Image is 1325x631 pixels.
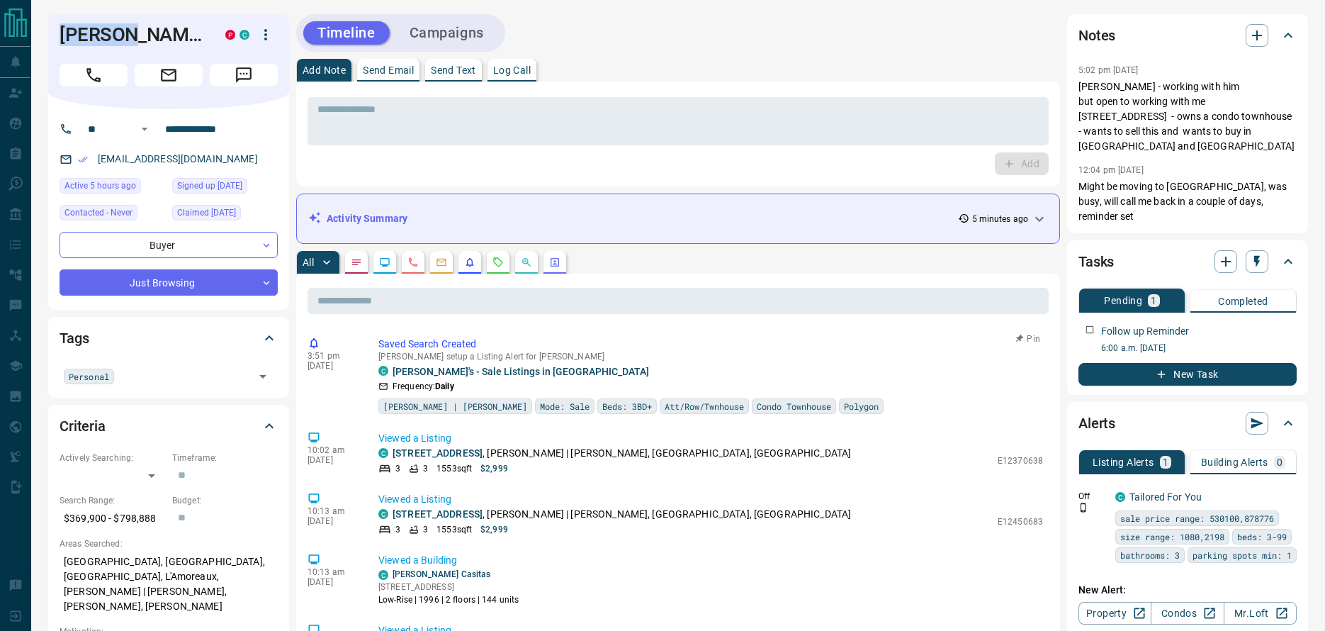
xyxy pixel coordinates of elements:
[1093,457,1154,467] p: Listing Alerts
[1101,324,1189,339] p: Follow up Reminder
[60,409,278,443] div: Criteria
[1201,457,1268,467] p: Building Alerts
[60,321,278,355] div: Tags
[493,65,531,75] p: Log Call
[1078,24,1115,47] h2: Notes
[308,506,357,516] p: 10:13 am
[177,179,242,193] span: Signed up [DATE]
[1115,492,1125,502] div: condos.ca
[363,65,414,75] p: Send Email
[1151,296,1156,306] p: 1
[383,399,527,413] span: [PERSON_NAME] | [PERSON_NAME]
[423,523,428,536] p: 3
[1163,457,1168,467] p: 1
[1078,179,1297,224] p: Might be moving to [GEOGRAPHIC_DATA], was busy, will call me back in a couple of days, reminder set
[1078,363,1297,386] button: New Task
[60,507,165,530] p: $369,900 - $798,888
[1120,511,1274,525] span: sale price range: 530100,878776
[303,65,346,75] p: Add Note
[972,213,1028,225] p: 5 minutes ago
[378,431,1043,446] p: Viewed a Listing
[395,523,400,536] p: 3
[480,462,508,475] p: $2,999
[64,179,136,193] span: Active 5 hours ago
[1120,548,1180,562] span: bathrooms: 3
[1078,165,1144,175] p: 12:04 pm [DATE]
[308,567,357,577] p: 10:13 am
[172,205,278,225] div: Thu Mar 21 2024
[407,257,419,268] svg: Calls
[303,21,390,45] button: Timeline
[492,257,504,268] svg: Requests
[1101,342,1297,354] p: 6:00 a.m. [DATE]
[308,516,357,526] p: [DATE]
[1078,250,1114,273] h2: Tasks
[464,257,475,268] svg: Listing Alerts
[69,369,109,384] span: Personal
[1151,602,1224,625] a: Condos
[1120,530,1224,544] span: size range: 1080,2198
[393,508,483,520] a: [STREET_ADDRESS]
[98,153,258,164] a: [EMAIL_ADDRESS][DOMAIN_NAME]
[436,523,472,536] p: 1553 sqft
[60,23,204,46] h1: [PERSON_NAME]
[423,462,428,475] p: 3
[378,492,1043,507] p: Viewed a Listing
[327,211,407,226] p: Activity Summary
[1104,296,1142,306] p: Pending
[378,337,1043,352] p: Saved Search Created
[1078,602,1151,625] a: Property
[602,399,652,413] span: Beds: 3BD+
[60,178,165,198] div: Tue Oct 14 2025
[1008,333,1049,345] button: Pin
[435,381,454,391] strong: Daily
[239,30,249,40] div: condos.ca
[60,494,165,507] p: Search Range:
[378,553,1043,568] p: Viewed a Building
[135,64,203,86] span: Email
[308,351,357,361] p: 3:51 pm
[1078,65,1139,75] p: 5:02 pm [DATE]
[431,65,476,75] p: Send Text
[60,64,128,86] span: Call
[210,64,278,86] span: Message
[393,447,483,459] a: [STREET_ADDRESS]
[378,448,388,458] div: condos.ca
[379,257,390,268] svg: Lead Browsing Activity
[225,30,235,40] div: property.ca
[540,399,590,413] span: Mode: Sale
[393,569,490,579] a: [PERSON_NAME] Casitas
[1129,491,1202,503] a: Tailored For You
[1224,602,1297,625] a: Mr.Loft
[1277,457,1282,467] p: 0
[64,206,132,220] span: Contacted - Never
[521,257,532,268] svg: Opportunities
[60,327,89,350] h2: Tags
[480,523,508,536] p: $2,999
[378,366,388,376] div: condos.ca
[1237,530,1287,544] span: beds: 3-99
[351,257,362,268] svg: Notes
[1078,406,1297,440] div: Alerts
[393,380,454,393] p: Frequency:
[1078,412,1115,435] h2: Alerts
[60,452,165,464] p: Actively Searching:
[308,361,357,371] p: [DATE]
[1192,548,1292,562] span: parking spots min: 1
[60,269,278,296] div: Just Browsing
[378,509,388,519] div: condos.ca
[395,462,400,475] p: 3
[60,550,278,618] p: [GEOGRAPHIC_DATA], [GEOGRAPHIC_DATA], [GEOGRAPHIC_DATA], L'Amoreaux, [PERSON_NAME] | [PERSON_NAME...
[1078,79,1297,154] p: [PERSON_NAME] - working with him but open to working with me [STREET_ADDRESS] - owns a condo town...
[1078,503,1088,513] svg: Push Notification Only
[308,206,1048,232] div: Activity Summary5 minutes ago
[1218,296,1268,306] p: Completed
[1078,18,1297,52] div: Notes
[378,593,519,606] p: Low-Rise | 1996 | 2 floors | 144 units
[1078,583,1297,598] p: New Alert:
[78,155,88,164] svg: Email Verified
[1078,245,1297,279] div: Tasks
[665,399,744,413] span: Att/Row/Twnhouse
[393,507,851,522] p: , [PERSON_NAME] | [PERSON_NAME], [GEOGRAPHIC_DATA], [GEOGRAPHIC_DATA]
[60,232,278,258] div: Buyer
